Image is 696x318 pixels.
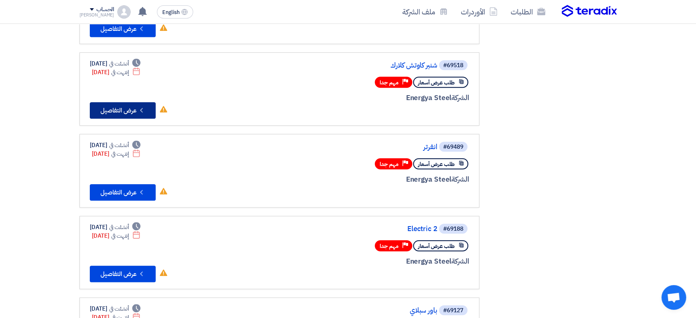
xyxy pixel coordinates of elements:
span: الشركة [451,93,469,103]
div: [PERSON_NAME] [79,13,114,17]
div: #69127 [443,308,463,313]
div: Energya Steel [271,93,469,103]
a: Electric 2 [273,225,437,233]
div: [DATE] [90,304,141,313]
div: #69489 [443,144,463,150]
div: [DATE] [90,59,141,68]
a: الطلبات [504,2,552,21]
span: طلب عرض أسعار [418,79,455,87]
div: [DATE] [90,141,141,150]
a: باور سبلاي [273,307,437,314]
img: profile_test.png [117,5,131,19]
a: شنبر كاوتش كلارك [273,62,437,69]
div: [DATE] [90,223,141,231]
span: إنتهت في [111,68,129,77]
div: Energya Steel [271,256,469,267]
span: أنشئت في [109,304,129,313]
span: مهم جدا [380,242,399,250]
img: Teradix logo [562,5,617,17]
span: الشركة [451,174,469,185]
button: English [157,5,193,19]
span: مهم جدا [380,79,399,87]
span: مهم جدا [380,160,399,168]
span: الشركة [451,256,469,267]
span: أنشئت في [109,141,129,150]
span: English [162,9,180,15]
div: #69518 [443,63,463,68]
div: [DATE] [92,150,141,158]
div: [DATE] [92,231,141,240]
div: الحساب [96,6,114,13]
span: إنتهت في [111,231,129,240]
button: عرض التفاصيل [90,266,156,282]
div: [DATE] [92,68,141,77]
button: عرض التفاصيل [90,21,156,37]
button: عرض التفاصيل [90,102,156,119]
a: انفرتر [273,143,437,151]
span: أنشئت في [109,223,129,231]
span: طلب عرض أسعار [418,160,455,168]
span: أنشئت في [109,59,129,68]
div: دردشة مفتوحة [661,285,686,310]
a: ملف الشركة [396,2,454,21]
span: طلب عرض أسعار [418,242,455,250]
div: #69188 [443,226,463,232]
button: عرض التفاصيل [90,184,156,201]
span: إنتهت في [111,150,129,158]
div: Energya Steel [271,174,469,185]
a: الأوردرات [454,2,504,21]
